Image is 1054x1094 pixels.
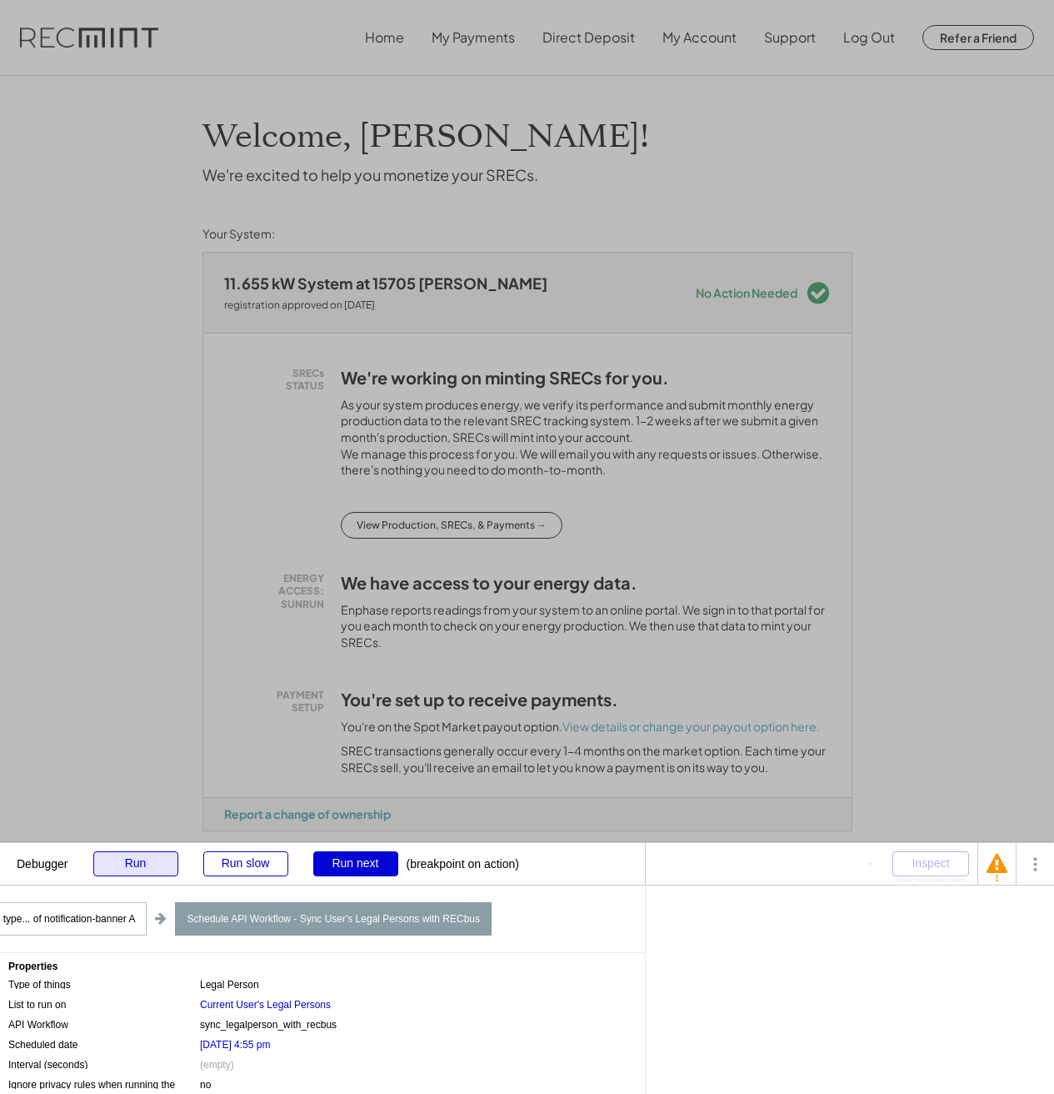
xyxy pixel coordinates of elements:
div: (empty) [200,1058,234,1071]
div: Debugger [17,843,68,870]
div: Run [93,851,178,876]
div: Run next [313,851,398,876]
div: List to run on [8,998,200,1009]
div: Legal Person [200,978,259,991]
div: Type of things [8,978,200,989]
div: no [200,1078,211,1091]
div: (breakpoint on action) [407,843,519,870]
div: Current User's Legal Persons [200,998,331,1011]
div: sync_legalperson_with_recbus [200,1018,337,1031]
div: Schedule API Workflow - Sync User's Legal Persons with RECbus [175,902,492,936]
div: Interval (seconds) [8,1058,200,1069]
div: [DATE] 4:55 pm [200,1038,270,1051]
div: Ignore privacy rules when running the workflow [8,1078,200,1089]
div: Properties [8,961,637,971]
div: Run slow [203,851,288,876]
div: API Workflow [8,1018,200,1029]
div: 1 [987,875,1007,883]
div: Scheduled date [8,1038,200,1049]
